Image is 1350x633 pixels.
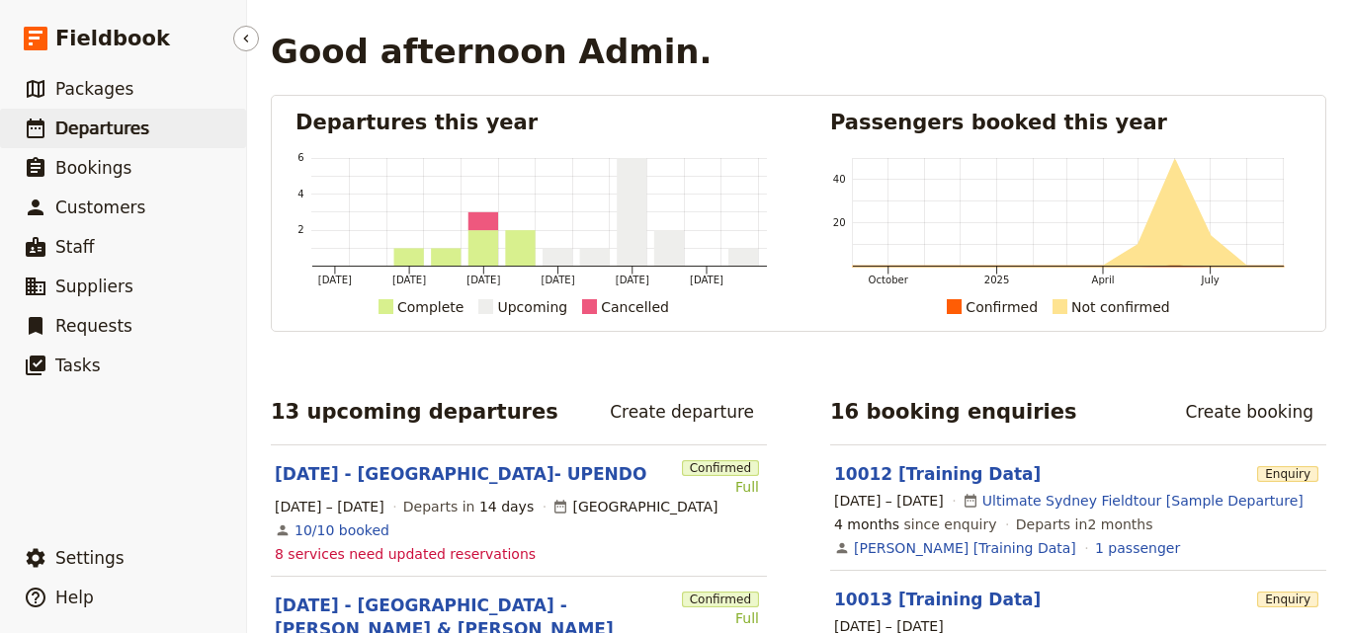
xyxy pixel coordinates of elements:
[1172,395,1326,429] a: Create booking
[55,277,133,296] span: Suppliers
[271,397,558,427] h2: 13 upcoming departures
[1201,275,1220,285] tspan: July
[297,189,303,199] tspan: 4
[597,395,767,429] a: Create departure
[55,24,170,53] span: Fieldbook
[233,26,259,51] button: Hide menu
[984,275,1010,285] tspan: 2025
[854,538,1076,558] a: [PERSON_NAME] [Training Data]
[1091,275,1114,285] tspan: April
[833,174,846,185] tspan: 40
[466,275,500,285] tspan: [DATE]
[830,397,1077,427] h2: 16 booking enquiries
[1071,295,1170,319] div: Not confirmed
[1257,592,1318,607] span: Enquiry
[479,499,534,514] span: 14 days
[834,590,1041,609] a: 10013 [Training Data]
[55,158,131,178] span: Bookings
[1095,538,1180,558] a: View the passengers for this booking
[690,275,723,285] tspan: [DATE]
[397,295,464,319] div: Complete
[275,462,646,486] a: [DATE] - [GEOGRAPHIC_DATA]- UPENDO
[682,460,759,476] span: Confirmed
[1016,514,1153,534] span: Departs in 2 months
[403,497,534,516] span: Departs in
[830,108,1302,137] h2: Passengers booked this year
[1257,466,1318,482] span: Enquiry
[55,588,94,607] span: Help
[55,548,125,568] span: Settings
[834,464,1041,484] a: 10012 [Training Data]
[55,316,132,336] span: Requests
[295,108,767,137] h2: Departures this year
[295,520,389,540] a: View the bookings for this departure
[55,237,95,257] span: Staff
[682,477,759,497] div: Full
[601,295,669,319] div: Cancelled
[318,275,352,285] tspan: [DATE]
[552,497,717,516] div: [GEOGRAPHIC_DATA]
[682,592,759,607] span: Confirmed
[833,217,846,228] tspan: 20
[542,275,575,285] tspan: [DATE]
[55,79,133,99] span: Packages
[297,224,303,235] tspan: 2
[55,119,149,138] span: Departures
[392,275,426,285] tspan: [DATE]
[55,198,145,217] span: Customers
[966,295,1038,319] div: Confirmed
[869,275,909,285] tspan: October
[275,544,536,564] span: 8 services need updated reservations
[297,152,303,163] tspan: 6
[834,514,997,534] span: since enquiry
[834,516,899,532] span: 4 months
[982,491,1304,511] a: Ultimate Sydney Fieldtour [Sample Departure]
[55,356,101,375] span: Tasks
[271,32,712,71] h1: Good afternoon Admin.
[616,275,649,285] tspan: [DATE]
[834,491,944,511] span: [DATE] – [DATE]
[682,608,759,628] div: Full
[497,295,567,319] div: Upcoming
[275,497,384,516] span: [DATE] – [DATE]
